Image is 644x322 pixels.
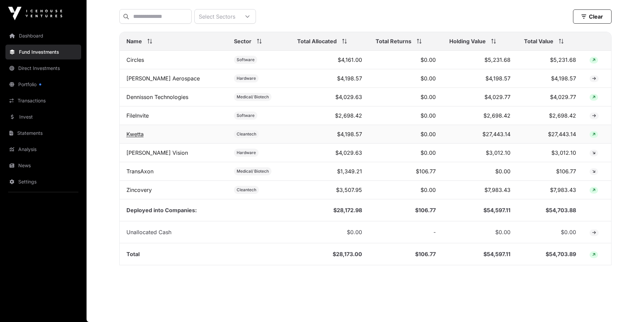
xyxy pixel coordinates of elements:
[126,131,144,138] a: Kwetta
[369,125,443,144] td: $0.00
[443,243,517,265] td: $54,597.11
[5,142,81,157] a: Analysis
[369,88,443,106] td: $0.00
[237,113,255,118] span: Software
[517,125,583,144] td: $27,443.14
[5,28,81,43] a: Dashboard
[126,149,188,156] a: [PERSON_NAME] Vision
[237,169,269,174] span: Medical/ Biotech
[449,37,486,45] span: Holding Value
[290,69,369,88] td: $4,198.57
[369,69,443,88] td: $0.00
[517,69,583,88] td: $4,198.57
[369,144,443,162] td: $0.00
[290,106,369,125] td: $2,698.42
[517,181,583,199] td: $7,983.43
[443,106,517,125] td: $2,698.42
[126,168,153,175] a: TransAxon
[126,112,149,119] a: FileInvite
[517,51,583,69] td: $5,231.68
[443,69,517,88] td: $4,198.57
[237,150,256,155] span: Hardware
[369,181,443,199] td: $0.00
[8,7,62,20] img: Icehouse Ventures Logo
[433,229,436,236] span: -
[237,57,255,63] span: Software
[5,61,81,76] a: Direct Investments
[290,88,369,106] td: $4,029.63
[347,229,362,236] span: $0.00
[369,243,443,265] td: $106.77
[369,106,443,125] td: $0.00
[290,162,369,181] td: $1,349.21
[517,199,583,221] td: $54,703.88
[517,106,583,125] td: $2,698.42
[443,125,517,144] td: $27,443.14
[369,162,443,181] td: $106.77
[443,162,517,181] td: $0.00
[290,51,369,69] td: $4,161.00
[237,187,256,193] span: Cleantech
[443,199,517,221] td: $54,597.11
[5,77,81,92] a: Portfolio
[290,144,369,162] td: $4,029.63
[126,75,200,82] a: [PERSON_NAME] Aerospace
[517,144,583,162] td: $3,012.10
[5,126,81,141] a: Statements
[443,181,517,199] td: $7,983.43
[610,290,644,322] iframe: Chat Widget
[297,37,337,45] span: Total Allocated
[443,88,517,106] td: $4,029.77
[376,37,411,45] span: Total Returns
[290,125,369,144] td: $4,198.57
[5,109,81,124] a: Invest
[561,229,576,236] span: $0.00
[369,199,443,221] td: $106.77
[495,229,510,236] span: $0.00
[517,88,583,106] td: $4,029.77
[126,229,171,236] span: Unallocated Cash
[517,162,583,181] td: $106.77
[237,94,269,100] span: Medical/ Biotech
[369,51,443,69] td: $0.00
[195,9,239,23] div: Select Sectors
[234,37,252,45] span: Sector
[237,76,256,81] span: Hardware
[290,181,369,199] td: $3,507.95
[120,243,291,265] td: Total
[5,93,81,108] a: Transactions
[290,199,369,221] td: $28,172.98
[524,37,553,45] span: Total Value
[120,199,291,221] td: Deployed into Companies:
[126,187,152,193] a: Zincovery
[126,37,142,45] span: Name
[443,51,517,69] td: $5,231.68
[5,45,81,59] a: Fund Investments
[5,174,81,189] a: Settings
[5,158,81,173] a: News
[573,9,612,24] button: Clear
[443,144,517,162] td: $3,012.10
[126,94,188,100] a: Dennisson Technologies
[517,243,583,265] td: $54,703.89
[290,243,369,265] td: $28,173.00
[126,56,144,63] a: Circles
[237,131,256,137] span: Cleantech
